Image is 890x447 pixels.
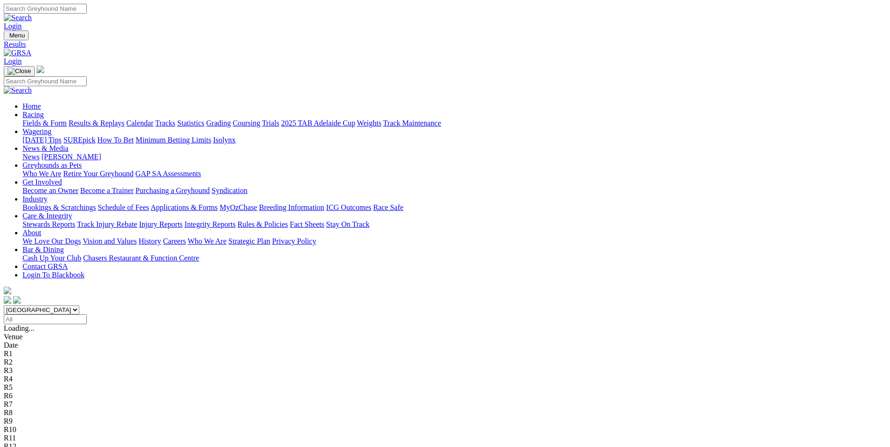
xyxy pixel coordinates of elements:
a: ICG Outcomes [326,203,371,211]
a: 2025 TAB Adelaide Cup [281,119,355,127]
input: Search [4,76,87,86]
a: News [23,153,39,161]
a: Race Safe [373,203,403,211]
a: Privacy Policy [272,237,316,245]
a: Get Involved [23,178,62,186]
div: Industry [23,203,886,212]
a: Become a Trainer [80,186,134,194]
div: Get Involved [23,186,886,195]
img: Close [8,67,31,75]
a: Results & Replays [68,119,124,127]
span: Loading... [4,324,34,332]
div: R4 [4,375,886,383]
a: Purchasing a Greyhound [136,186,210,194]
a: Trials [262,119,279,127]
div: Date [4,341,886,350]
a: News & Media [23,144,68,152]
div: R2 [4,358,886,366]
a: Results [4,40,886,49]
a: Who We Are [23,170,61,178]
img: logo-grsa-white.png [37,66,44,73]
a: Weights [357,119,381,127]
img: twitter.svg [13,296,21,304]
div: R11 [4,434,886,442]
a: MyOzChase [220,203,257,211]
a: [DATE] Tips [23,136,61,144]
a: Statistics [177,119,205,127]
a: Stewards Reports [23,220,75,228]
button: Toggle navigation [4,30,29,40]
a: Industry [23,195,47,203]
div: Bar & Dining [23,254,886,262]
a: Contact GRSA [23,262,68,270]
a: Minimum Betting Limits [136,136,211,144]
div: News & Media [23,153,886,161]
a: Who We Are [188,237,227,245]
a: Cash Up Your Club [23,254,81,262]
div: R1 [4,350,886,358]
input: Select date [4,314,87,324]
img: Search [4,14,32,22]
a: Retire Your Greyhound [63,170,134,178]
a: Track Maintenance [383,119,441,127]
a: Grading [206,119,231,127]
input: Search [4,4,87,14]
a: Syndication [212,186,247,194]
a: Wagering [23,127,52,135]
a: Login [4,57,22,65]
a: Become an Owner [23,186,78,194]
img: GRSA [4,49,31,57]
div: R5 [4,383,886,392]
a: About [23,229,41,237]
a: GAP SA Assessments [136,170,201,178]
img: logo-grsa-white.png [4,287,11,294]
a: Care & Integrity [23,212,72,220]
div: Venue [4,333,886,341]
div: R9 [4,417,886,425]
a: Rules & Policies [237,220,288,228]
button: Toggle navigation [4,66,35,76]
a: Fields & Form [23,119,67,127]
a: Coursing [233,119,260,127]
a: Integrity Reports [184,220,236,228]
a: Injury Reports [139,220,183,228]
a: Calendar [126,119,153,127]
a: History [138,237,161,245]
a: Bookings & Scratchings [23,203,96,211]
a: Tracks [155,119,175,127]
div: Greyhounds as Pets [23,170,886,178]
a: Track Injury Rebate [77,220,137,228]
a: Breeding Information [259,203,324,211]
a: Vision and Values [83,237,137,245]
a: Strategic Plan [228,237,270,245]
a: Greyhounds as Pets [23,161,82,169]
a: Fact Sheets [290,220,324,228]
a: Isolynx [213,136,236,144]
a: Careers [163,237,186,245]
a: SUREpick [63,136,95,144]
a: Chasers Restaurant & Function Centre [83,254,199,262]
a: We Love Our Dogs [23,237,81,245]
div: R8 [4,409,886,417]
div: Care & Integrity [23,220,886,229]
a: Login [4,22,22,30]
img: Search [4,86,32,95]
div: Wagering [23,136,886,144]
a: Stay On Track [326,220,369,228]
div: About [23,237,886,246]
a: How To Bet [98,136,134,144]
a: Bar & Dining [23,246,64,253]
div: Racing [23,119,886,127]
a: Applications & Forms [151,203,218,211]
span: Menu [9,32,25,39]
div: R7 [4,400,886,409]
a: Racing [23,111,44,119]
a: Login To Blackbook [23,271,84,279]
img: facebook.svg [4,296,11,304]
a: Schedule of Fees [98,203,149,211]
div: R6 [4,392,886,400]
div: R10 [4,425,886,434]
div: R3 [4,366,886,375]
a: Home [23,102,41,110]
